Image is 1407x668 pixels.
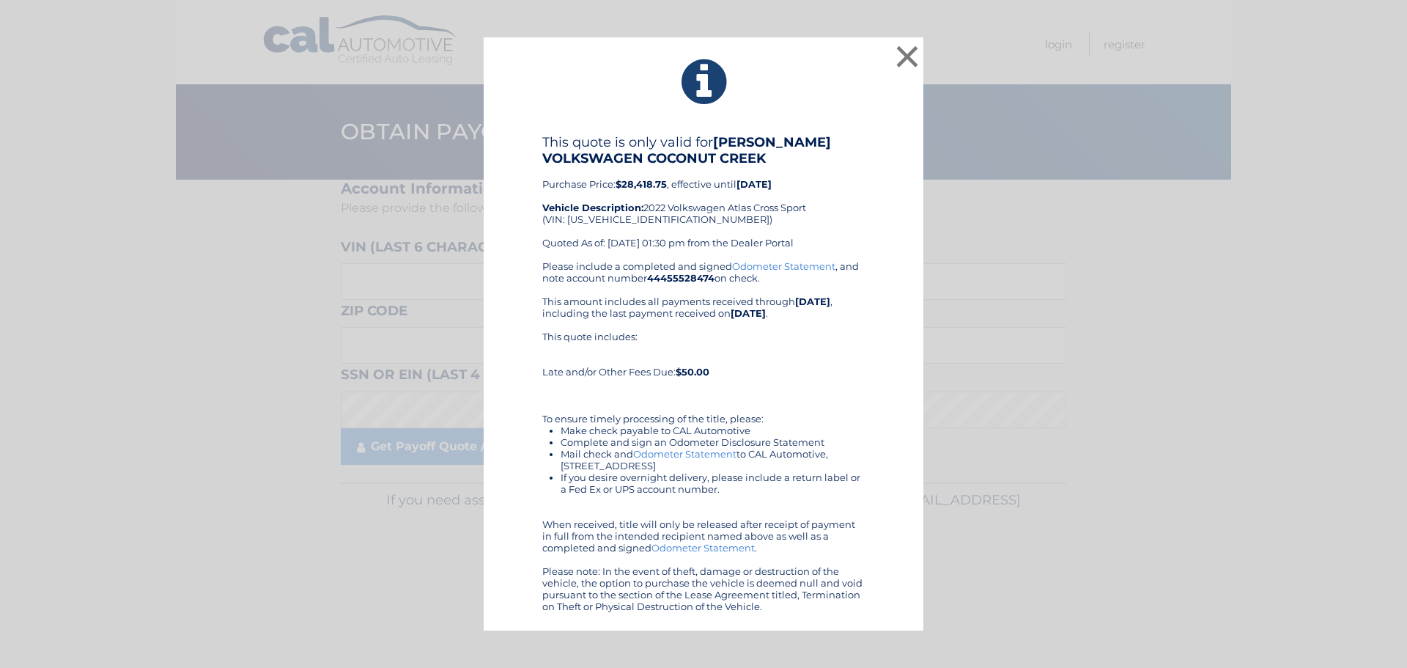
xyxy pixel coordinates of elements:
li: Complete and sign an Odometer Disclosure Statement [561,436,865,448]
li: Make check payable to CAL Automotive [561,425,865,436]
b: [DATE] [731,307,766,319]
a: Odometer Statement [732,260,835,272]
li: Mail check and to CAL Automotive, [STREET_ADDRESS] [561,448,865,471]
b: [DATE] [736,178,772,190]
a: Odometer Statement [633,448,736,460]
strong: Vehicle Description: [542,202,643,213]
div: This quote includes: Late and/or Other Fees Due: [542,331,865,378]
b: $28,418.75 [616,178,667,190]
b: [PERSON_NAME] VOLKSWAGEN COCONUT CREEK [542,134,831,166]
b: $50.00 [676,366,709,378]
h4: This quote is only valid for [542,134,865,166]
b: [DATE] [795,296,830,307]
a: Odometer Statement [651,542,755,554]
li: If you desire overnight delivery, please include a return label or a Fed Ex or UPS account number. [561,471,865,495]
b: 44455528474 [647,272,714,284]
div: Purchase Price: , effective until 2022 Volkswagen Atlas Cross Sport (VIN: [US_VEHICLE_IDENTIFICAT... [542,134,865,260]
div: Please include a completed and signed , and note account number on check. This amount includes al... [542,260,865,612]
button: × [893,42,922,71]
